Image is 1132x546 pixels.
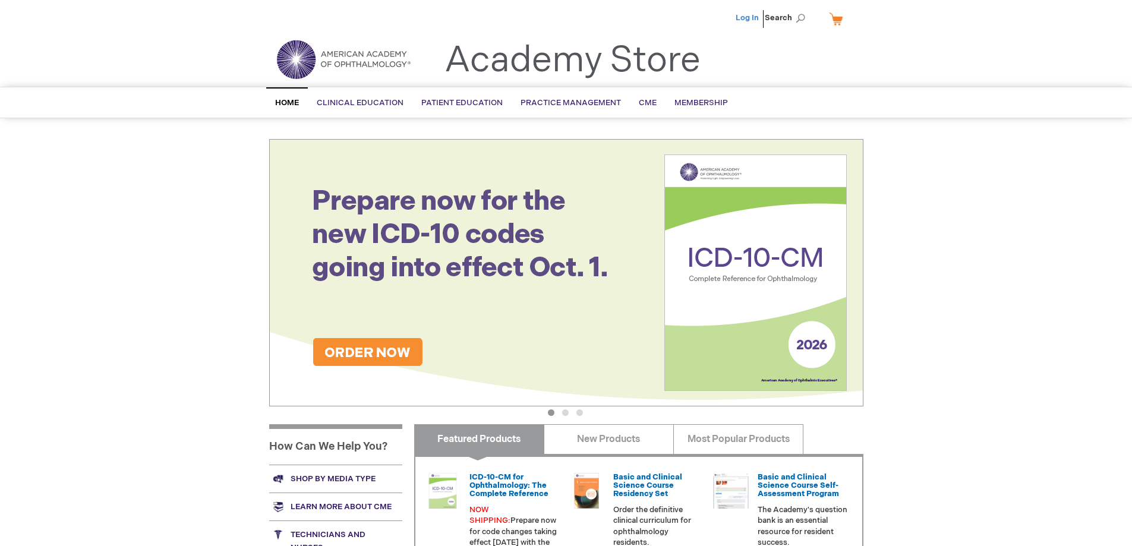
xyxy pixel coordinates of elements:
[736,13,759,23] a: Log In
[269,465,402,493] a: Shop by media type
[613,472,682,499] a: Basic and Clinical Science Course Residency Set
[414,424,544,454] a: Featured Products
[469,505,510,526] font: NOW SHIPPING:
[269,493,402,520] a: Learn more about CME
[425,473,461,509] img: 0120008u_42.png
[548,409,554,416] button: 1 of 3
[421,98,503,108] span: Patient Education
[521,98,621,108] span: Practice Management
[569,473,604,509] img: 02850963u_47.png
[469,472,548,499] a: ICD-10-CM for Ophthalmology: The Complete Reference
[562,409,569,416] button: 2 of 3
[444,39,701,82] a: Academy Store
[275,98,299,108] span: Home
[544,424,674,454] a: New Products
[269,424,402,465] h1: How Can We Help You?
[317,98,403,108] span: Clinical Education
[639,98,657,108] span: CME
[673,424,803,454] a: Most Popular Products
[576,409,583,416] button: 3 of 3
[758,472,839,499] a: Basic and Clinical Science Course Self-Assessment Program
[765,6,810,30] span: Search
[674,98,728,108] span: Membership
[713,473,749,509] img: bcscself_20.jpg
